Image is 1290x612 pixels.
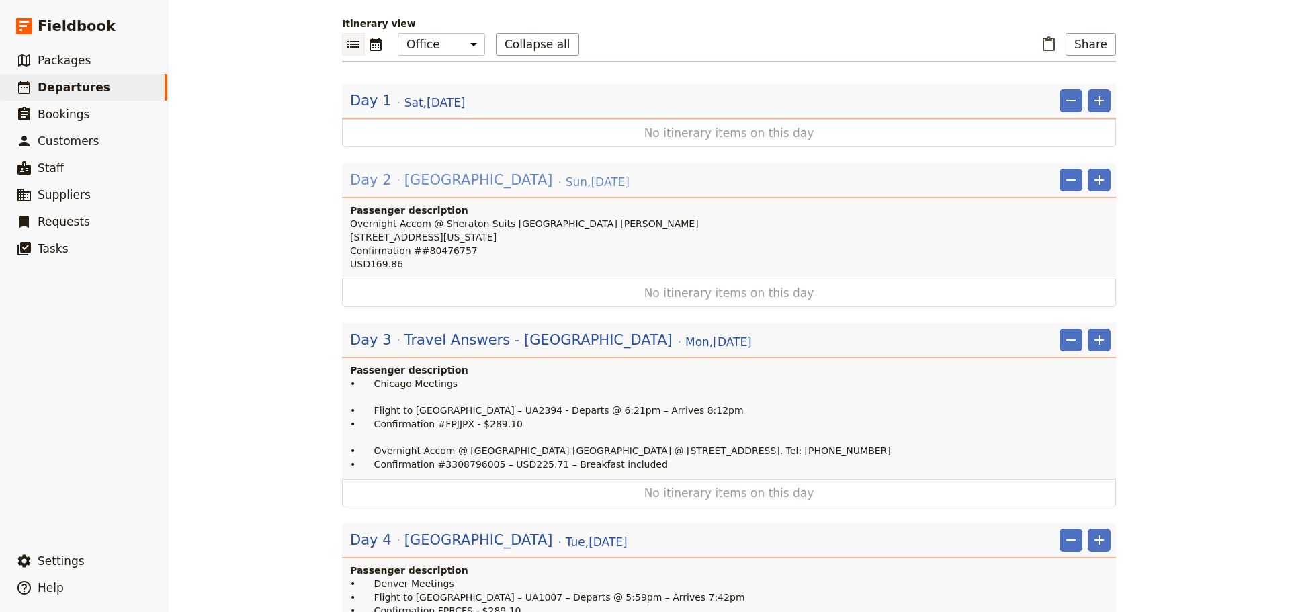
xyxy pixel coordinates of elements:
[350,170,392,190] span: Day 2
[350,363,1111,377] h4: Passenger description
[404,330,673,350] span: Travel Answers - [GEOGRAPHIC_DATA]
[350,530,392,550] span: Day 4
[1066,33,1116,56] button: Share
[350,91,392,111] span: Day 1
[1060,329,1082,351] button: Remove
[1088,529,1111,552] button: Add
[1088,329,1111,351] button: Add
[1060,169,1082,191] button: Remove
[365,33,387,56] button: Calendar view
[1060,529,1082,552] button: Remove
[350,330,392,350] span: Day 3
[1037,33,1060,56] button: Paste itinerary item
[350,170,630,190] button: Edit day information
[350,377,1111,471] p: • Chicago Meetings • Flight to [GEOGRAPHIC_DATA] – UA2394 - Departs @ 6:21pm – Arrives 8:12pm • C...
[404,170,553,190] span: [GEOGRAPHIC_DATA]
[350,91,466,111] button: Edit day information
[386,485,1072,501] span: No itinerary items on this day
[38,215,90,228] span: Requests
[38,188,91,202] span: Suppliers
[386,285,1072,301] span: No itinerary items on this day
[350,217,1111,271] p: Overnight Accom @ Sheraton Suits [GEOGRAPHIC_DATA] [PERSON_NAME] [STREET_ADDRESS][US_STATE] Confi...
[342,33,365,56] button: List view
[38,581,64,595] span: Help
[1088,89,1111,112] button: Add
[350,204,1111,217] h4: Passenger description
[350,564,1111,577] h4: Passenger description
[386,125,1072,141] span: No itinerary items on this day
[350,330,752,350] button: Edit day information
[1088,169,1111,191] button: Add
[342,17,1116,30] p: Itinerary view
[38,554,85,568] span: Settings
[38,16,116,36] span: Fieldbook
[38,81,110,94] span: Departures
[685,334,752,350] span: Mon , [DATE]
[38,242,69,255] span: Tasks
[38,54,91,67] span: Packages
[38,107,89,121] span: Bookings
[404,95,466,111] span: Sat , [DATE]
[350,530,628,550] button: Edit day information
[1060,89,1082,112] button: Remove
[38,134,99,148] span: Customers
[38,161,64,175] span: Staff
[566,174,630,190] span: Sun , [DATE]
[566,534,628,550] span: Tue , [DATE]
[496,33,579,56] button: Collapse all
[404,530,553,550] span: [GEOGRAPHIC_DATA]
